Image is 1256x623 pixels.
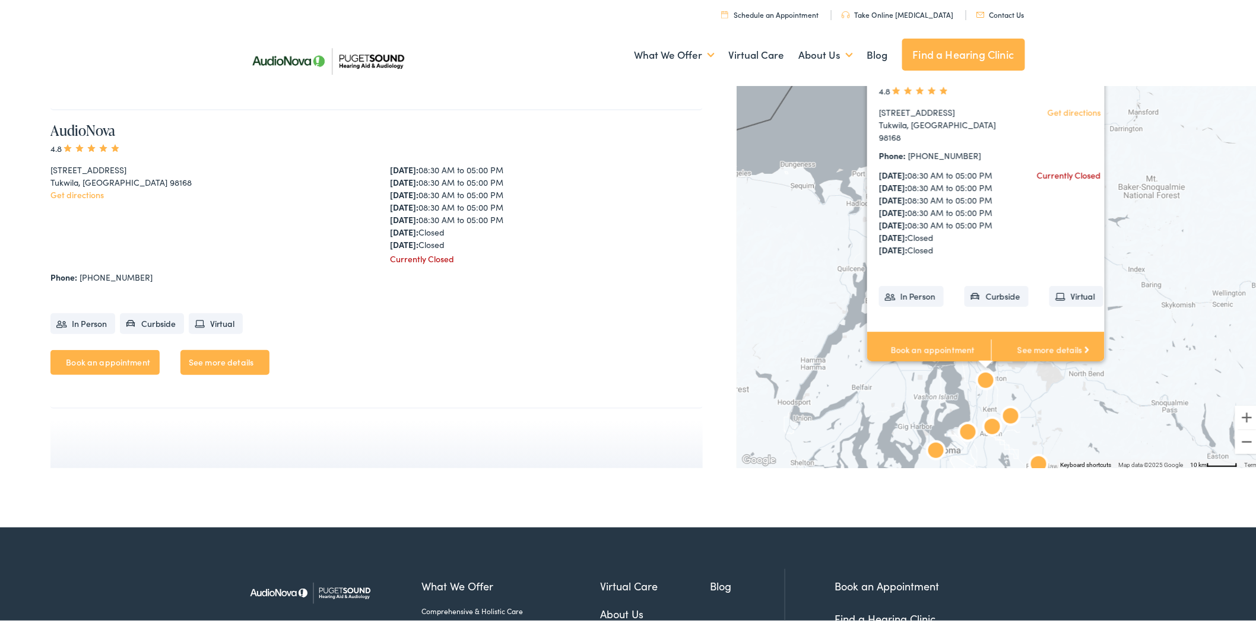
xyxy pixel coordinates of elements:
[390,174,418,186] strong: [DATE]:
[600,576,711,592] a: Virtual Care
[879,229,908,241] strong: [DATE]:
[879,217,908,228] strong: [DATE]:
[1187,457,1241,466] button: Map Scale: 10 km per 48 pixels
[1049,284,1103,304] li: Virtual
[867,329,991,366] a: Book an appointment
[835,576,940,591] a: Book an Appointment
[973,407,1011,445] div: AudioNova
[740,450,779,466] a: Open this area in Google Maps (opens a new window)
[879,192,908,204] strong: [DATE]:
[50,174,363,186] div: Tukwila, [GEOGRAPHIC_DATA] 98168
[1020,444,1058,482] div: AudioNova
[879,284,944,304] li: In Person
[1190,459,1207,466] span: 10 km
[600,603,711,619] a: About Us
[965,284,1029,304] li: Curbside
[902,36,1025,68] a: Find a Hearing Clinic
[992,396,1030,434] div: AudioNova
[917,431,955,469] div: AudioNova
[390,186,418,198] strong: [DATE]:
[180,348,269,373] a: See more details
[879,167,908,179] strong: [DATE]:
[799,31,853,75] a: About Us
[189,311,243,332] li: Virtual
[50,161,363,174] div: [STREET_ADDRESS]
[879,147,906,159] strong: Phone:
[908,147,981,159] a: [PHONE_NUMBER]
[390,211,418,223] strong: [DATE]:
[711,576,785,592] a: Blog
[635,31,715,75] a: What We Offer
[50,348,160,373] a: Book an appointment
[390,161,418,173] strong: [DATE]:
[879,116,1014,141] div: Tukwila, [GEOGRAPHIC_DATA] 98168
[422,603,601,614] a: Comprehensive & Holistic Care
[976,7,1025,17] a: Contact Us
[390,224,418,236] strong: [DATE]:
[390,236,418,248] strong: [DATE]:
[422,576,601,592] a: What We Offer
[721,8,728,16] img: utility icon
[991,329,1115,366] a: See more details
[842,9,850,16] img: utility icon
[50,140,121,152] span: 4.8
[879,204,908,216] strong: [DATE]:
[1048,104,1101,116] a: Get directions
[1060,459,1111,467] button: Keyboard shortcuts
[879,167,1014,254] div: 08:30 AM to 05:00 PM 08:30 AM to 05:00 PM 08:30 AM to 05:00 PM 08:30 AM to 05:00 PM 08:30 AM to 0...
[50,311,115,332] li: In Person
[50,186,104,198] a: Get directions
[842,7,954,17] a: Take Online [MEDICAL_DATA]
[390,199,418,211] strong: [DATE]:
[50,269,77,281] strong: Phone:
[976,9,985,15] img: utility icon
[967,361,1005,399] div: AudioNova
[879,179,908,191] strong: [DATE]:
[80,269,153,281] a: [PHONE_NUMBER]
[242,567,378,615] img: Puget Sound Hearing Aid & Audiology
[729,31,785,75] a: Virtual Care
[867,31,888,75] a: Blog
[740,450,779,466] img: Google
[120,311,184,332] li: Curbside
[959,465,997,503] div: AudioNova
[50,118,115,138] a: AudioNova
[1037,167,1101,179] div: Currently Closed
[879,82,950,94] span: 4.8
[879,241,908,253] strong: [DATE]:
[879,104,1014,116] div: [STREET_ADDRESS]
[949,412,987,450] div: AudioNova
[390,161,703,249] div: 08:30 AM to 05:00 PM 08:30 AM to 05:00 PM 08:30 AM to 05:00 PM 08:30 AM to 05:00 PM 08:30 AM to 0...
[721,7,819,17] a: Schedule an Appointment
[390,250,703,263] div: Currently Closed
[1118,459,1183,466] span: Map data ©2025 Google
